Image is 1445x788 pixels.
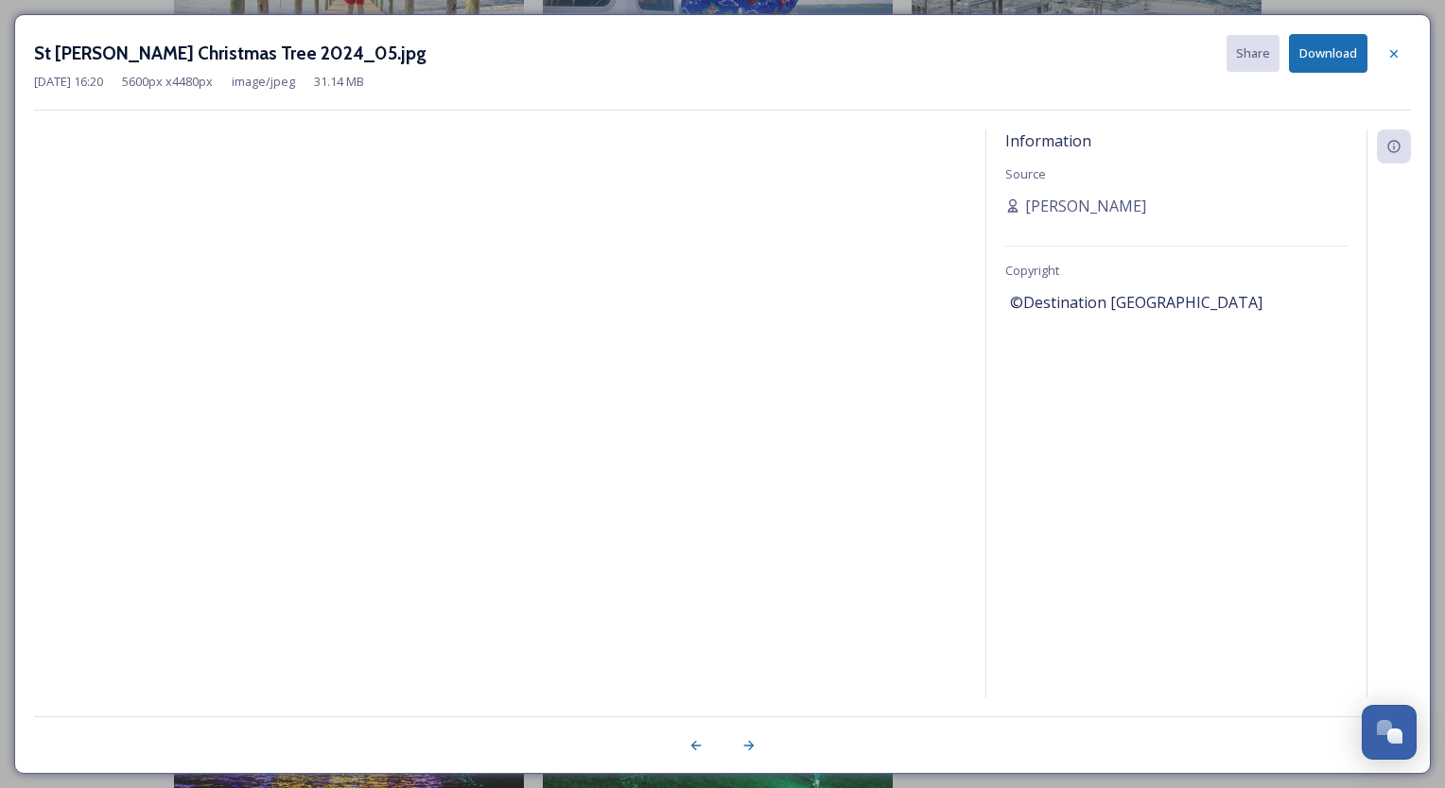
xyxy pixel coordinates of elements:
span: [PERSON_NAME] [1025,195,1146,217]
span: 31.14 MB [314,73,364,91]
span: ©Destination [GEOGRAPHIC_DATA] [1010,291,1262,314]
button: Download [1289,34,1367,73]
h3: St [PERSON_NAME] Christmas Tree 2024_05.jpg [34,40,427,67]
span: 5600 px x 4480 px [122,73,213,91]
span: image/jpeg [232,73,295,91]
span: Information [1005,130,1091,151]
span: [DATE] 16:20 [34,73,103,91]
img: St%20Andrews%20Christmas%20Tree%202024_05.jpg [34,129,966,747]
button: Open Chat [1362,705,1417,760]
span: Copyright [1005,262,1059,279]
span: Source [1005,165,1046,182]
button: Share [1227,35,1280,72]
